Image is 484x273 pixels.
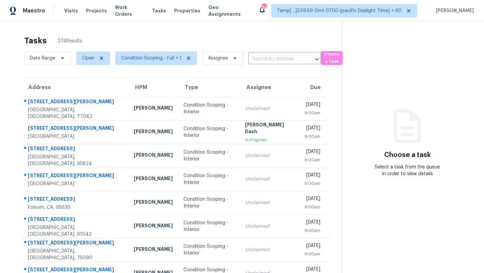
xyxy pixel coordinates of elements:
div: Unclaimed [245,152,293,159]
span: Properties [174,7,200,14]
span: Tamp[…]3:59:59 Gmt 0700 (pacific Daylight Time) + 60 [277,7,402,14]
div: [GEOGRAPHIC_DATA], [GEOGRAPHIC_DATA], 77082 [28,107,123,120]
div: Condition Scoping - Interior [184,220,234,233]
div: [DATE] [305,195,320,204]
div: 856 [261,4,266,11]
div: 9:00am [305,157,320,163]
div: 9:00am [305,251,320,258]
span: Create a Task [324,50,339,66]
div: Condition Scoping - Interior [184,102,234,115]
th: HPM [128,78,178,97]
div: [PERSON_NAME] [134,175,173,184]
h2: Tasks [24,37,47,44]
div: Unclaimed [245,199,293,206]
span: Projects [86,7,107,14]
div: [DATE] [305,101,320,110]
div: [GEOGRAPHIC_DATA] [28,181,123,187]
h3: Choose a task [384,152,431,158]
div: Unclaimed [245,105,293,112]
th: Address [22,78,128,97]
div: [GEOGRAPHIC_DATA], [GEOGRAPHIC_DATA], 75090 [28,248,123,261]
div: 9:00am [305,110,320,116]
button: Create a Task [321,51,342,65]
div: [STREET_ADDRESS][PERSON_NAME] [28,172,123,181]
span: Open [82,55,94,62]
div: Folsom, CA, 95630 [28,204,123,211]
span: 274 Results [57,38,82,44]
div: 9:00am [305,180,320,187]
div: Condition Scoping - Interior [184,149,234,162]
div: [STREET_ADDRESS][PERSON_NAME] [28,98,123,107]
div: 9:00am [305,227,320,234]
div: [DATE] [305,172,320,180]
div: [DATE] [305,125,320,133]
div: [STREET_ADDRESS][PERSON_NAME] [28,239,123,248]
div: [DATE] [305,148,320,157]
div: [DATE] [305,219,320,227]
span: Visits [64,7,78,14]
div: 9:00am [305,204,320,210]
button: Open [312,54,322,64]
div: In Progress [245,136,293,143]
div: Select a task from the queue in order to view details [374,164,440,177]
div: Condition Scoping - Interior [184,125,234,139]
div: Condition Scoping - Interior [184,243,234,257]
span: Condition Scoping - Full + 1 [121,55,182,62]
span: Geo Assignments [208,4,250,17]
div: [DATE] [305,242,320,251]
div: [GEOGRAPHIC_DATA], [GEOGRAPHIC_DATA], 95824 [28,154,123,167]
input: Search by address [248,54,302,64]
div: [STREET_ADDRESS] [28,196,123,204]
span: Assignee [208,55,228,62]
div: [PERSON_NAME] Dash [245,121,293,136]
div: 9:00am [305,133,320,140]
th: Due [299,78,331,97]
span: [PERSON_NAME] [433,7,474,14]
div: Unclaimed [245,223,293,230]
th: Type [178,78,240,97]
div: Unclaimed [245,246,293,253]
div: [PERSON_NAME] [134,105,173,113]
div: [PERSON_NAME] [134,222,173,231]
div: Condition Scoping - Interior [184,196,234,209]
span: Tasks [152,8,166,13]
div: [GEOGRAPHIC_DATA] [28,133,123,140]
div: [STREET_ADDRESS] [28,145,123,154]
span: Work Orders [115,4,144,17]
div: [STREET_ADDRESS][PERSON_NAME] [28,125,123,133]
div: [PERSON_NAME] [134,199,173,207]
div: [PERSON_NAME] [134,152,173,160]
div: [GEOGRAPHIC_DATA], [GEOGRAPHIC_DATA], 91042 [28,224,123,238]
div: Unclaimed [245,176,293,183]
th: Assignee [240,78,299,97]
div: Condition Scoping - Interior [184,172,234,186]
div: [STREET_ADDRESS] [28,216,123,224]
span: Maestro [23,7,45,14]
div: [PERSON_NAME] [134,246,173,254]
div: [PERSON_NAME] [134,128,173,136]
span: Date Range [30,55,55,62]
